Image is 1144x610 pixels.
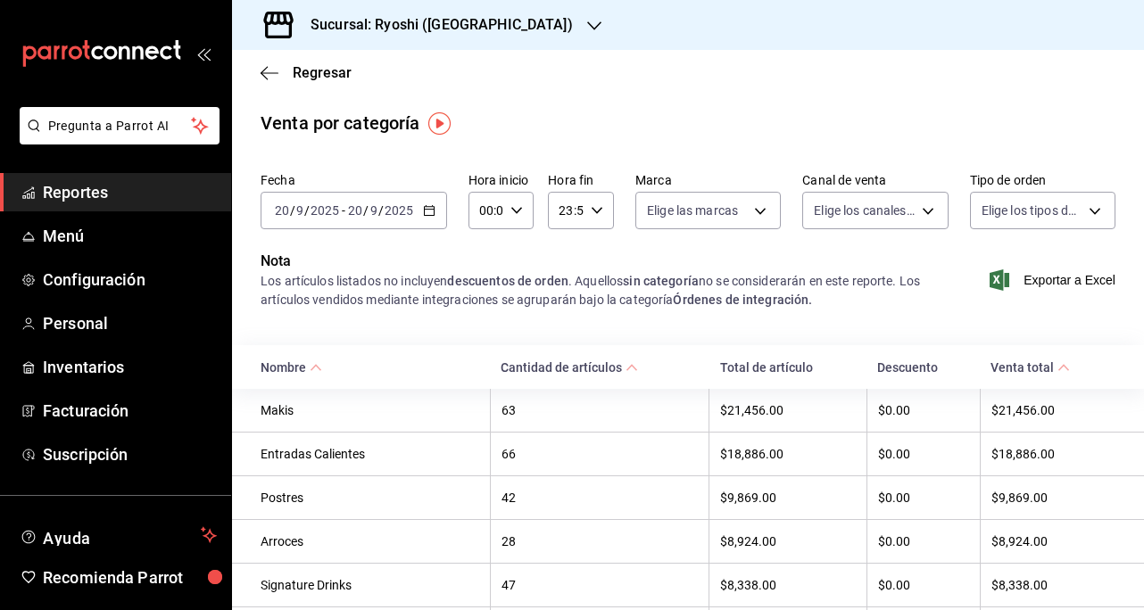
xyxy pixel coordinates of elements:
[814,202,915,219] span: Elige los canales de venta
[43,180,217,204] span: Reportes
[43,442,217,466] span: Suscripción
[878,447,969,461] div: $0.00
[261,403,479,417] div: Makis
[502,578,699,592] div: 47
[261,360,322,375] span: Nombre
[428,112,451,135] img: Tooltip marker
[647,202,738,219] span: Elige las marcas
[720,534,856,548] div: $8,924.00
[468,174,535,186] label: Hora inicio
[274,203,290,218] input: --
[261,251,941,272] p: Nota
[261,64,352,81] button: Regresar
[673,293,812,307] strong: Órdenes de integración.
[261,578,479,592] div: Signature Drinks
[720,447,856,461] div: $18,886.00
[295,203,304,218] input: --
[342,203,345,218] span: -
[293,64,352,81] span: Regresar
[196,46,211,61] button: open_drawer_menu
[502,403,699,417] div: 63
[43,224,217,248] span: Menú
[43,268,217,292] span: Configuración
[20,107,220,144] button: Pregunta a Parrot AI
[43,524,194,546] span: Ayuda
[347,203,363,218] input: --
[991,578,1115,592] div: $8,338.00
[43,311,217,335] span: Personal
[363,203,369,218] span: /
[991,534,1115,548] div: $8,924.00
[720,578,856,592] div: $8,338.00
[623,274,699,288] strong: sin categoría
[502,447,699,461] div: 66
[720,360,857,375] div: Total de artículo
[261,174,447,186] label: Fecha
[802,174,948,186] label: Canal de venta
[43,399,217,423] span: Facturación
[261,490,479,505] div: Postres
[304,203,310,218] span: /
[635,174,781,186] label: Marca
[501,360,638,375] span: Cantidad de artículos
[878,403,969,417] div: $0.00
[43,565,217,589] span: Recomienda Parrot
[261,360,306,375] div: Nombre
[970,174,1115,186] label: Tipo de orden
[447,274,568,288] strong: descuentos de orden
[502,534,699,548] div: 28
[378,203,384,218] span: /
[991,490,1115,505] div: $9,869.00
[991,360,1070,375] span: Venta total
[720,490,856,505] div: $9,869.00
[48,117,192,136] span: Pregunta a Parrot AI
[12,129,220,148] a: Pregunta a Parrot AI
[720,403,856,417] div: $21,456.00
[878,490,969,505] div: $0.00
[991,447,1115,461] div: $18,886.00
[261,272,941,309] div: Los artículos listados no incluyen . Aquellos no se considerarán en este reporte. Los artículos v...
[991,360,1054,375] div: Venta total
[502,490,699,505] div: 42
[991,403,1115,417] div: $21,456.00
[501,360,622,375] div: Cantidad de artículos
[261,447,479,461] div: Entradas Calientes
[548,174,614,186] label: Hora fin
[878,534,969,548] div: $0.00
[877,360,969,375] div: Descuento
[261,534,479,548] div: Arroces
[290,203,295,218] span: /
[261,110,420,136] div: Venta por categoría
[384,203,414,218] input: ----
[878,578,969,592] div: $0.00
[993,269,1115,291] button: Exportar a Excel
[43,355,217,379] span: Inventarios
[310,203,340,218] input: ----
[369,203,378,218] input: --
[296,14,573,36] h3: Sucursal: Ryoshi ([GEOGRAPHIC_DATA])
[982,202,1082,219] span: Elige los tipos de orden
